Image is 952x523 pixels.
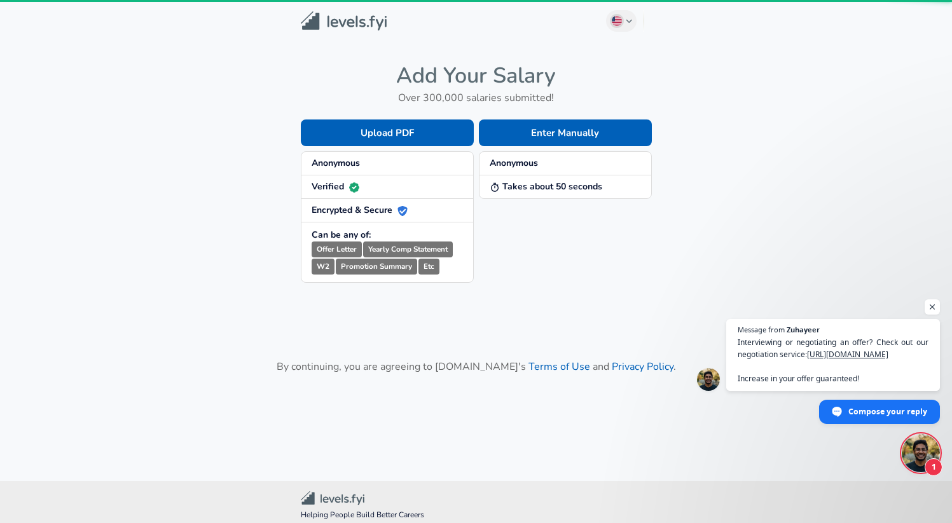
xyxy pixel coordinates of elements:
button: Upload PDF [301,119,474,146]
img: English (US) [612,16,622,26]
small: Offer Letter [312,241,362,257]
span: Interviewing or negotiating an offer? Check out our negotiation service: Increase in your offer g... [738,336,928,384]
img: Levels.fyi Community [301,491,364,506]
strong: Encrypted & Secure [312,204,408,216]
span: Compose your reply [848,400,927,423]
span: Helping People Build Better Careers [301,509,652,522]
span: Message from [738,326,785,333]
h6: Over 300,000 salaries submitted! [301,89,652,107]
small: W2 [312,259,335,275]
button: English (US) [606,10,637,32]
a: Terms of Use [528,360,590,374]
strong: Takes about 50 seconds [490,180,602,193]
a: Privacy Policy [612,360,673,374]
small: Yearly Comp Statement [363,241,453,257]
span: Zuhayeer [787,326,820,333]
small: Promotion Summary [336,259,417,275]
div: Open chat [902,434,940,472]
img: Levels.fyi [301,11,387,31]
button: Enter Manually [479,119,652,146]
small: Etc [418,259,439,275]
span: 1 [925,458,942,476]
h4: Add Your Salary [301,62,652,89]
strong: Anonymous [490,157,538,169]
strong: Can be any of: [312,229,371,241]
strong: Verified [312,180,359,193]
strong: Anonymous [312,157,360,169]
